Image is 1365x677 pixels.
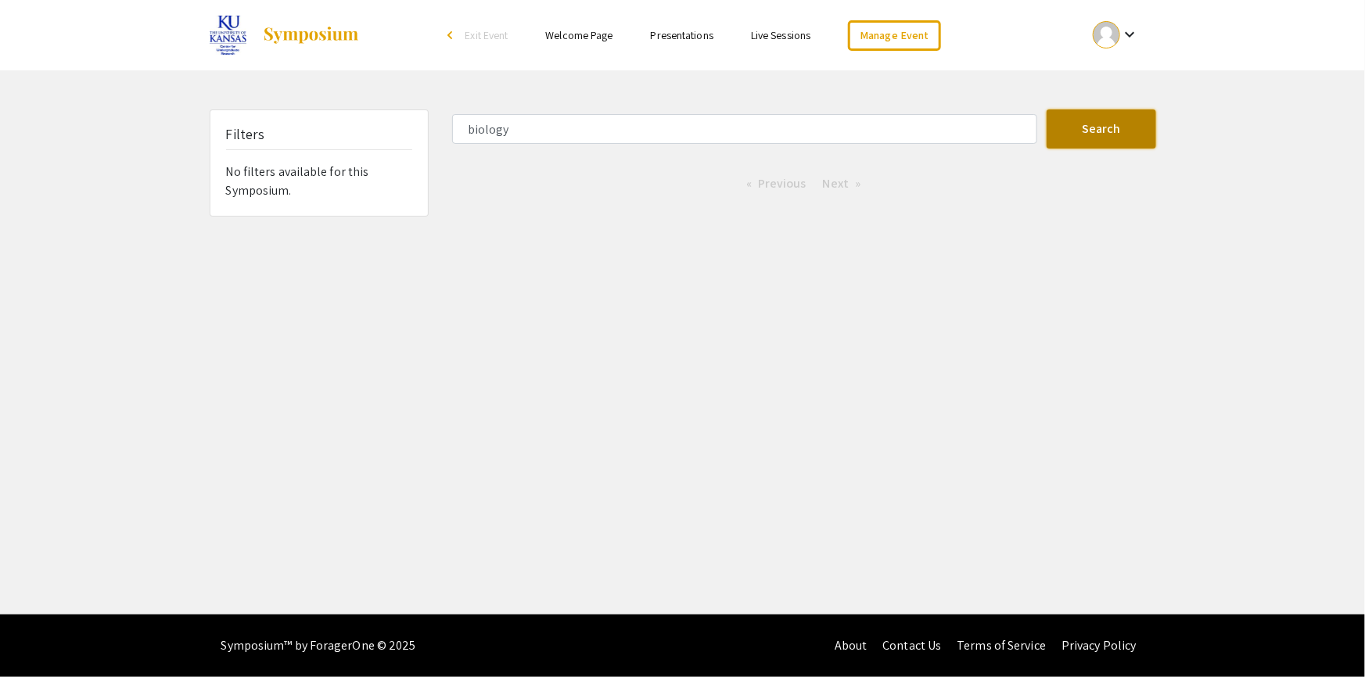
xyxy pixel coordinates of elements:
input: Search Keyword(s) Or Author(s) [452,114,1037,144]
a: 27th Annual Undergraduate Research Symposium [210,16,361,55]
span: Exit Event [465,28,508,42]
a: Privacy Policy [1061,637,1136,654]
img: Symposium by ForagerOne [262,26,360,45]
button: Search [1047,109,1156,149]
iframe: Chat [12,607,66,665]
div: No filters available for this Symposium. [210,110,428,216]
a: Presentations [651,28,713,42]
a: Terms of Service [957,637,1046,654]
span: Next [823,175,849,192]
mat-icon: Expand account dropdown [1120,25,1139,44]
a: Welcome Page [545,28,612,42]
a: Live Sessions [751,28,810,42]
h5: Filters [226,126,265,143]
div: Symposium™ by ForagerOne © 2025 [221,614,416,677]
img: 27th Annual Undergraduate Research Symposium [210,16,247,55]
a: Manage Event [848,20,940,51]
a: Contact Us [882,637,941,654]
ul: Pagination [452,172,1156,195]
span: Previous [758,175,806,192]
div: arrow_back_ios [447,30,457,40]
a: About [835,637,867,654]
button: Expand account dropdown [1076,17,1155,52]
